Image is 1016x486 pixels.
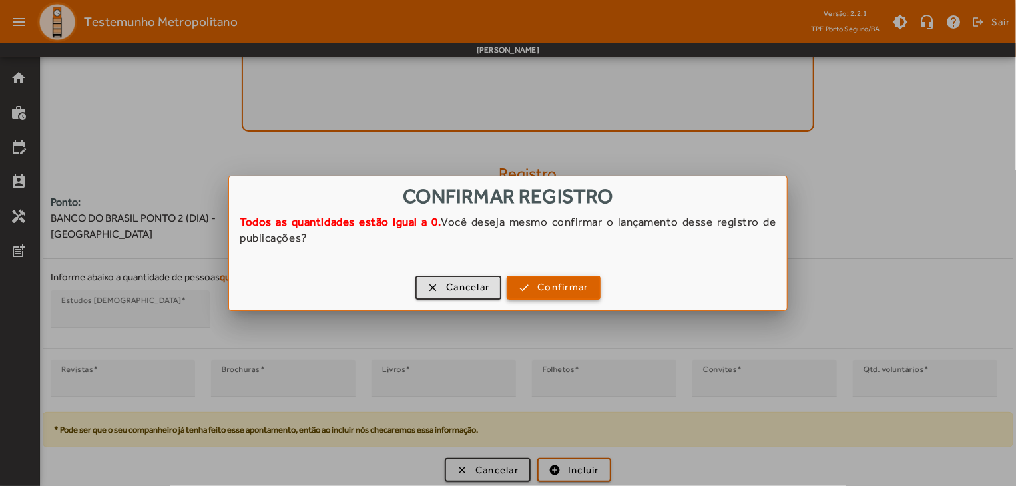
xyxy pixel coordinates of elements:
span: Confirmar [537,280,588,295]
button: Cancelar [415,276,501,300]
strong: Todos as quantidades estão igual a 0. [240,215,441,228]
button: Confirmar [507,276,600,300]
div: Você deseja mesmo confirmar o lançamento desse registro de publicações? [229,214,786,259]
span: Confirmar registro [403,184,613,208]
span: Cancelar [446,280,489,295]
